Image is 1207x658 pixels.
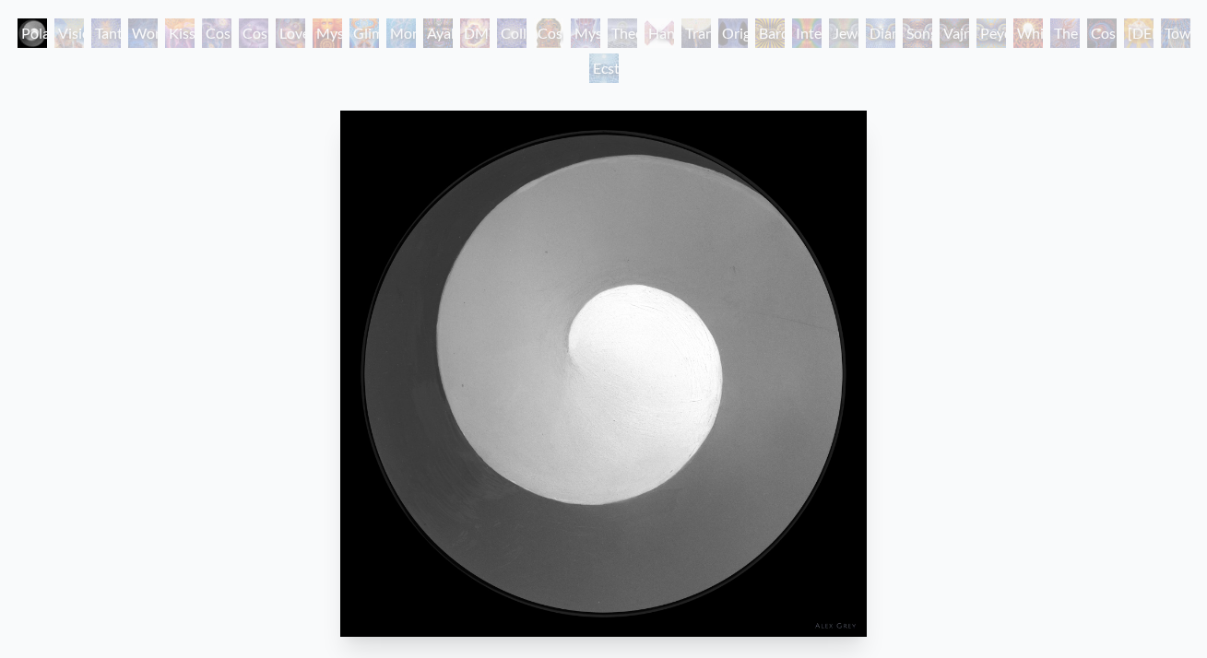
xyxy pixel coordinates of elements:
[349,18,379,48] div: Glimpsing the Empyrean
[91,18,121,48] div: Tantra
[1087,18,1117,48] div: Cosmic Consciousness
[1013,18,1043,48] div: White Light
[313,18,342,48] div: Mysteriosa 2
[54,18,84,48] div: Visionary Origin of Language
[534,18,563,48] div: Cosmic [DEMOGRAPHIC_DATA]
[18,18,47,48] div: Polar Unity Spiral
[1050,18,1080,48] div: The Great Turn
[608,18,637,48] div: Theologue
[340,111,867,637] img: Polar-Unity-Spiral-1975-Alex-Grey-OG-watermarked.jpg
[866,18,895,48] div: Diamond Being
[792,18,822,48] div: Interbeing
[386,18,416,48] div: Monochord
[497,18,527,48] div: Collective Vision
[128,18,158,48] div: Wonder
[165,18,195,48] div: Kiss of the [MEDICAL_DATA]
[940,18,969,48] div: Vajra Being
[645,18,674,48] div: Hands that See
[239,18,268,48] div: Cosmic Artist
[903,18,932,48] div: Song of Vajra Being
[829,18,858,48] div: Jewel Being
[589,53,619,83] div: Ecstasy
[976,18,1006,48] div: Peyote Being
[1161,18,1190,48] div: Toward the One
[1124,18,1154,48] div: [DEMOGRAPHIC_DATA]
[718,18,748,48] div: Original Face
[460,18,490,48] div: DMT - The Spirit Molecule
[276,18,305,48] div: Love is a Cosmic Force
[681,18,711,48] div: Transfiguration
[202,18,231,48] div: Cosmic Creativity
[571,18,600,48] div: Mystic Eye
[755,18,785,48] div: Bardo Being
[423,18,453,48] div: Ayahuasca Visitation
